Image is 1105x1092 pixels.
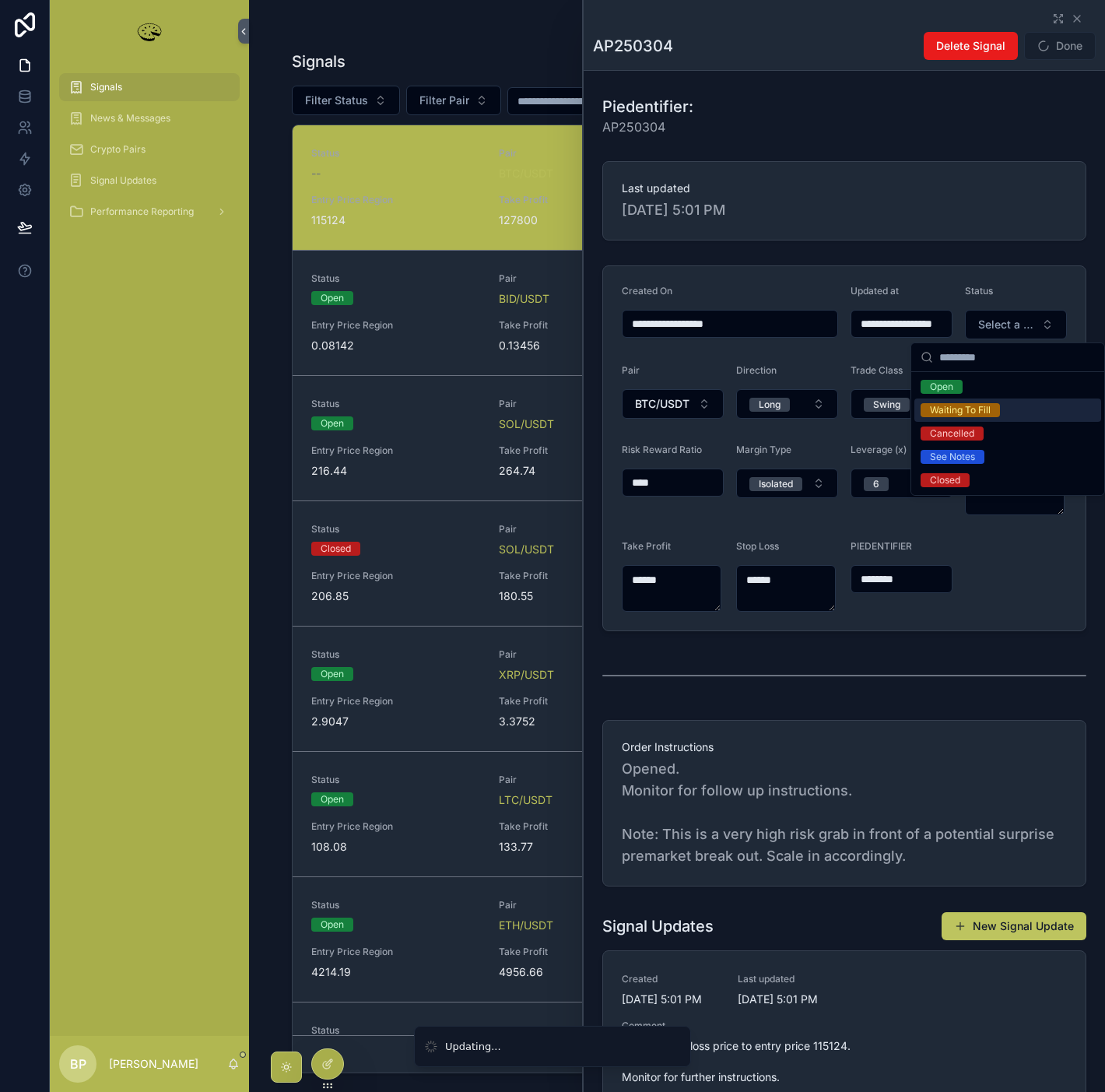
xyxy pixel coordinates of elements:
span: Pair [499,272,668,285]
div: Open [321,918,344,932]
a: BID/USDT [499,291,549,307]
span: Take Profit [499,570,668,582]
span: Pair [499,398,668,410]
a: LTC/USDT [499,792,552,808]
div: See Notes [930,450,975,464]
div: Cancelled [930,427,974,441]
div: Closed [930,473,960,487]
div: scrollable content [50,62,249,246]
a: Status--PairBTC/USDTUpdated at[DATE] 5:01 PMPIEDENTIFIERAP250304Entry Price Region115124Take Prof... [293,125,1062,250]
button: Select Button [622,389,724,419]
a: Performance Reporting [59,198,240,226]
a: ETH/USDT [499,918,553,933]
span: Status [311,899,480,911]
span: 115124 [311,212,480,228]
span: Delete Signal [936,38,1005,54]
span: Take Profit [499,820,668,833]
span: Last updated [738,973,835,985]
div: Long [759,398,781,412]
a: BTC/USDT [499,166,553,181]
span: 264.74 [499,463,668,479]
span: Created [622,973,719,985]
p: [PERSON_NAME] [109,1056,198,1072]
span: Margin Type [736,444,791,455]
span: News & Messages [90,112,170,125]
span: Crypto Pairs [90,143,146,156]
span: Pair [499,774,668,786]
a: SOL/USDT [499,416,554,432]
span: Status [311,147,480,160]
span: 2.9047 [311,714,480,729]
button: Select Button [736,389,838,419]
div: Waiting To Fill [930,403,991,417]
div: Open [930,380,953,394]
span: 216.44 [311,463,480,479]
div: Open [321,291,344,305]
span: PIEDENTIFIER [851,540,912,552]
span: Entry Price Region [311,570,480,582]
a: New Signal Update [942,912,1086,940]
span: 4214.19 [311,964,480,980]
a: StatusClosedPairSOL/USDTUpdated at[DATE] 1:56 AMPIEDENTIFIERAP250303Entry Price Region206.85Take ... [293,500,1062,626]
span: Status [311,774,480,786]
h1: Signals [292,51,346,72]
span: Filter Status [305,93,368,108]
a: XRP/USDT [499,667,554,683]
button: Select Button [292,86,400,115]
span: Status [311,398,480,410]
span: Performance Reporting [90,205,194,218]
span: Created On [622,285,672,297]
span: Pair [622,364,640,376]
div: Swing [873,398,900,412]
span: [DATE] 5:01 PM [738,992,835,1007]
div: Updating... [445,1039,501,1055]
span: Status [311,272,480,285]
div: Open [321,792,344,806]
span: Risk Reward Ratio [622,444,702,455]
span: Entry Price Region [311,946,480,958]
span: Change stop loss price to entry price 115124. Risk closed. Monitor for further instructions. [622,1038,1067,1085]
span: 180.55 [499,588,668,604]
span: 0.13456 [499,338,668,353]
span: Order Instructions [622,739,1067,755]
span: 4956.66 [499,964,668,980]
span: SOL/USDT [499,542,554,557]
span: Trade Class [851,364,903,376]
a: Crypto Pairs [59,135,240,163]
a: Signal Updates [59,167,240,195]
span: Direction [736,364,777,376]
button: Select Button [406,86,501,115]
h1: Signal Updates [602,915,714,937]
span: Signals [90,81,122,93]
span: Pair [499,899,668,911]
span: [DATE] 5:01 PM [622,992,719,1007]
span: Select a Status [978,317,1035,332]
img: App logo [134,19,165,44]
button: Select Button [851,389,952,419]
span: Take Profit [499,319,668,332]
button: Select Button [851,469,952,498]
a: StatusOpenPairLTC/USDTUpdated at[DATE] 1:46 AMPIEDENTIFIERAP250306Entry Price Region108.08Take Pr... [293,751,1062,876]
span: BTC/USDT [635,396,689,412]
span: Take Profit [499,444,668,457]
span: Opened. Monitor for follow up instructions. Note: This is a very high risk grab in front of a pot... [622,758,1067,867]
span: Status [311,1024,480,1037]
span: Status [311,648,480,661]
span: Entry Price Region [311,695,480,708]
span: 206.85 [311,588,480,604]
span: Take Profit [499,194,668,206]
span: 0.08142 [311,338,480,353]
span: Signal Updates [90,174,156,187]
span: 133.77 [499,839,668,855]
span: 108.08 [311,839,480,855]
span: Status [965,285,993,297]
span: Take Profit [622,540,671,552]
span: Status [311,523,480,535]
span: Take Profit [499,695,668,708]
span: BP [70,1055,86,1073]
